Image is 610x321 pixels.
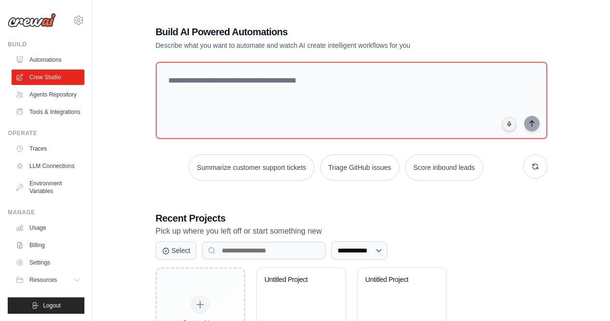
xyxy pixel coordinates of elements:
[12,70,84,85] a: Crew Studio
[8,129,84,137] div: Operate
[8,209,84,216] div: Manage
[8,13,56,28] img: Logo
[12,255,84,270] a: Settings
[189,154,314,181] button: Summarize customer support tickets
[12,176,84,199] a: Environment Variables
[43,302,61,309] span: Logout
[156,41,480,50] p: Describe what you want to automate and watch AI create intelligent workflows for you
[156,225,547,237] p: Pick up where you left off or start something new
[12,237,84,253] a: Billing
[156,211,547,225] h3: Recent Projects
[502,117,516,131] button: Click to speak your automation idea
[366,276,424,284] div: Untitled Project
[523,154,547,179] button: Get new suggestions
[12,52,84,68] a: Automations
[12,272,84,288] button: Resources
[12,141,84,156] a: Traces
[320,154,399,181] button: Triage GitHub issues
[156,241,197,260] button: Select
[8,41,84,48] div: Build
[265,276,323,284] div: Untitled Project
[29,276,57,284] span: Resources
[12,87,84,102] a: Agents Repository
[12,104,84,120] a: Tools & Integrations
[156,25,480,39] h1: Build AI Powered Automations
[8,297,84,314] button: Logout
[12,158,84,174] a: LLM Connections
[12,220,84,236] a: Usage
[405,154,483,181] button: Score inbound leads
